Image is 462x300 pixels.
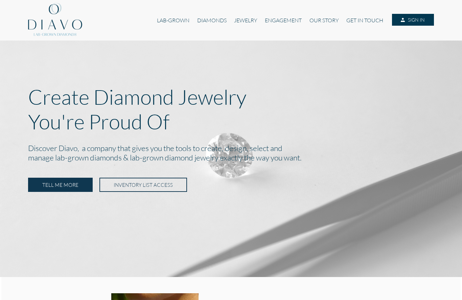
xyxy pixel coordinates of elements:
a: INVENTORY LIST ACCESS [99,178,187,192]
a: DIAMONDS [193,14,230,27]
a: SIGN IN [392,14,434,26]
a: ENGAGEMENT [261,14,305,27]
p: Create Diamond Jewelry You're Proud Of [28,84,434,134]
a: GET IN TOUCH [343,14,387,27]
a: TELL ME MORE [28,178,93,192]
a: LAB-GROWN [153,14,193,27]
a: OUR STORY [306,14,343,27]
h2: Discover Diavo, a company that gives you the tools to create, design, select and manage lab-grown... [28,142,434,165]
a: JEWELRY [230,14,261,27]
